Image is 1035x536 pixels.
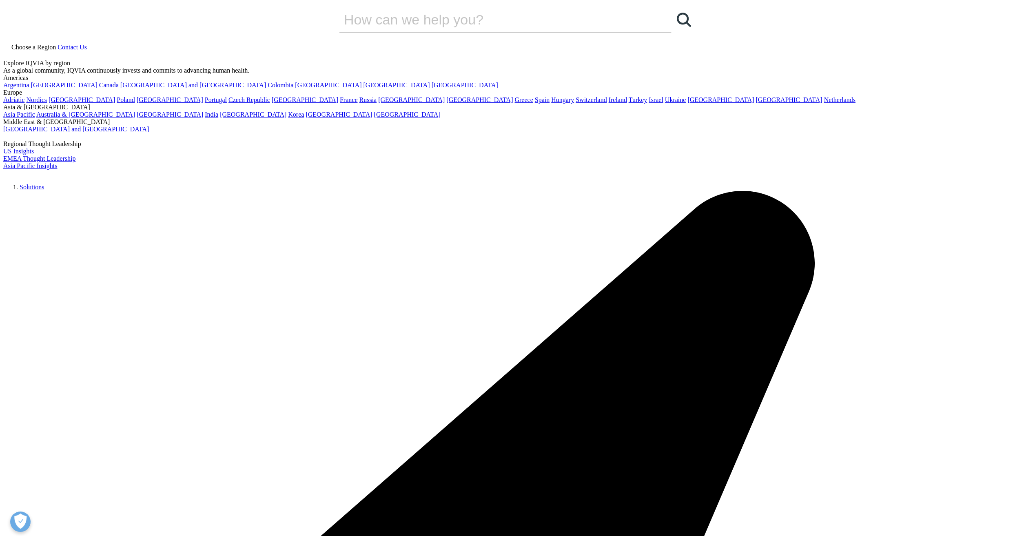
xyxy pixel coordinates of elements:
[120,82,266,89] a: [GEOGRAPHIC_DATA] and [GEOGRAPHIC_DATA]
[3,74,1032,82] div: Americas
[3,60,1032,67] div: Explore IQVIA by region
[10,512,31,532] button: Open Preferences
[514,96,533,103] a: Greece
[3,162,57,169] a: Asia Pacific Insights
[432,82,498,89] a: [GEOGRAPHIC_DATA]
[3,111,35,118] a: Asia Pacific
[363,82,430,89] a: [GEOGRAPHIC_DATA]
[609,96,627,103] a: Ireland
[3,89,1032,96] div: Europe
[3,140,1032,148] div: Regional Thought Leadership
[99,82,119,89] a: Canada
[672,7,696,32] a: Search
[117,96,135,103] a: Poland
[137,96,203,103] a: [GEOGRAPHIC_DATA]
[756,96,822,103] a: [GEOGRAPHIC_DATA]
[228,96,270,103] a: Czech Republic
[268,82,293,89] a: Colombia
[3,82,29,89] a: Argentina
[306,111,372,118] a: [GEOGRAPHIC_DATA]
[446,96,513,103] a: [GEOGRAPHIC_DATA]
[3,118,1032,126] div: Middle East & [GEOGRAPHIC_DATA]
[272,96,338,103] a: [GEOGRAPHIC_DATA]
[3,155,75,162] a: EMEA Thought Leadership
[339,7,648,32] input: Search
[629,96,647,103] a: Turkey
[31,82,98,89] a: [GEOGRAPHIC_DATA]
[220,111,286,118] a: [GEOGRAPHIC_DATA]
[3,148,34,155] a: US Insights
[677,13,691,27] svg: Search
[378,96,445,103] a: [GEOGRAPHIC_DATA]
[665,96,686,103] a: Ukraine
[3,96,24,103] a: Adriatic
[3,126,149,133] a: [GEOGRAPHIC_DATA] and [GEOGRAPHIC_DATA]
[26,96,47,103] a: Nordics
[576,96,607,103] a: Switzerland
[687,96,754,103] a: [GEOGRAPHIC_DATA]
[535,96,550,103] a: Spain
[374,111,441,118] a: [GEOGRAPHIC_DATA]
[205,96,227,103] a: Portugal
[3,104,1032,111] div: Asia & [GEOGRAPHIC_DATA]
[205,111,218,118] a: India
[340,96,358,103] a: France
[20,184,44,190] a: Solutions
[295,82,361,89] a: [GEOGRAPHIC_DATA]
[36,111,135,118] a: Australia & [GEOGRAPHIC_DATA]
[649,96,663,103] a: Israel
[11,44,56,51] span: Choose a Region
[3,67,1032,74] div: As a global community, IQVIA continuously invests and commits to advancing human health.
[359,96,377,103] a: Russia
[137,111,203,118] a: [GEOGRAPHIC_DATA]
[551,96,574,103] a: Hungary
[58,44,87,51] a: Contact Us
[288,111,304,118] a: Korea
[49,96,115,103] a: [GEOGRAPHIC_DATA]
[824,96,855,103] a: Netherlands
